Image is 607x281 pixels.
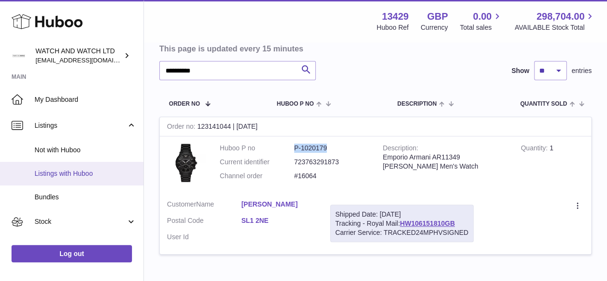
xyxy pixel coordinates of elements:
a: 298,704.00 AVAILABLE Stock Total [514,10,595,32]
span: Order No [169,101,200,107]
h3: This page is updated every 15 minutes [159,43,589,54]
span: Listings [35,121,126,130]
dt: Huboo P no [220,144,294,153]
label: Show [512,66,529,75]
span: AVAILABLE Stock Total [514,23,595,32]
a: SL1 2NE [241,216,316,225]
strong: Order no [167,122,197,133]
dt: User Id [167,232,241,242]
div: 123141044 | [DATE] [160,117,591,136]
div: Carrier Service: TRACKED24MPHVSIGNED [335,228,468,237]
span: Not with Huboo [35,146,136,155]
a: 0.00 Total sales [460,10,502,32]
span: entries [571,66,592,75]
dd: 723763291873 [294,158,369,167]
span: [EMAIL_ADDRESS][DOMAIN_NAME] [36,56,141,64]
dt: Name [167,200,241,211]
span: 0.00 [473,10,492,23]
td: 1 [513,136,591,193]
div: Shipped Date: [DATE] [335,210,468,219]
div: Huboo Ref [377,23,409,32]
img: internalAdmin-13429@internal.huboo.com [12,49,26,63]
strong: Description [383,144,418,154]
strong: 13429 [382,10,409,23]
span: Description [397,101,437,107]
dd: P-1020179 [294,144,369,153]
span: Stock [35,217,126,226]
a: Log out [12,245,132,262]
span: My Dashboard [35,95,136,104]
div: Tracking - Royal Mail: [330,205,474,243]
div: WATCH AND WATCH LTD [36,47,122,65]
a: [PERSON_NAME] [241,200,316,209]
span: 298,704.00 [536,10,584,23]
span: Customer [167,200,196,208]
span: Quantity Sold [520,101,567,107]
dt: Postal Code [167,216,241,228]
div: Emporio Armani AR11349 [PERSON_NAME] Men's Watch [383,153,507,171]
span: Bundles [35,193,136,202]
span: Total sales [460,23,502,32]
span: Huboo P no [277,101,314,107]
dt: Channel order [220,171,294,181]
dt: Current identifier [220,158,294,167]
dd: #16064 [294,171,369,181]
div: Currency [421,23,448,32]
img: 1731591204.jpg [167,144,205,182]
strong: GBP [427,10,448,23]
span: Listings with Huboo [35,169,136,178]
strong: Quantity [521,144,549,154]
a: HW106151810GB [400,220,454,227]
